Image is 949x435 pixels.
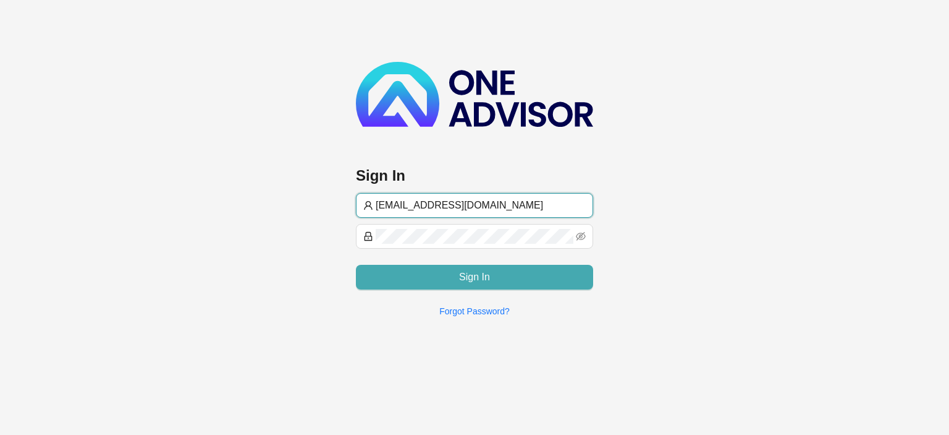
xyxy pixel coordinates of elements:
h3: Sign In [356,166,593,186]
span: Sign In [459,270,490,285]
img: b89e593ecd872904241dc73b71df2e41-logo-dark.svg [356,62,593,127]
input: Username [376,198,586,213]
span: user [363,200,373,210]
span: lock [363,231,373,241]
span: eye-invisible [576,231,586,241]
a: Forgot Password? [439,306,510,316]
button: Sign In [356,265,593,290]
